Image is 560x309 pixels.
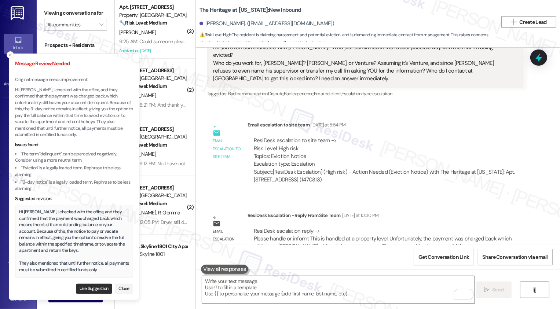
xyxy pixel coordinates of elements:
span: [PERSON_NAME] [119,29,156,36]
div: Archived on [DATE] [118,46,188,55]
div: Apt. [STREET_ADDRESS] [119,125,187,133]
div: Apt. 704, Skyline 1801 City Apartments [119,243,187,250]
div: Apt. [STREET_ADDRESS] [119,184,187,192]
button: Use Suggestion [76,284,112,294]
span: Bad experience , [284,91,314,97]
li: The term "delinquent" can be perceived negatively. Consider using a more neutral term. [15,151,133,164]
div: Issues found: [15,142,133,148]
div: Hi [PERSON_NAME], I checked with the office, and they confirmed that the payment was charged back... [19,209,129,273]
span: Emailed client , [314,91,341,97]
span: Get Conversation Link [418,253,469,261]
div: Tagged as: [207,88,524,99]
strong: 🔧 Risk Level: Medium [119,19,167,26]
span: Dispute , [268,91,284,97]
div: Email escalation reply [213,228,241,251]
span: [PERSON_NAME] [119,92,156,99]
button: Close toast [7,51,14,59]
strong: 🔧 Risk Level: Medium [119,141,167,148]
span: : The resident is claiming harassment and potential eviction, and is demanding immediate contact ... [200,31,498,47]
li: "Eviction" is a legally loaded term. Rephrase to be less alarming. [15,165,133,178]
a: Insights • [4,142,33,162]
div: Email escalation to site team [248,121,524,131]
a: Leads [4,214,33,234]
a: Buildings [4,178,33,198]
div: [DATE] at 12:05 PM: Dryer still does not dry [119,219,208,225]
div: Property: [GEOGRAPHIC_DATA] [119,74,187,82]
i:  [484,287,489,293]
div: Apt. [STREET_ADDRESS] [119,67,187,74]
button: Create Lead [501,16,556,28]
div: [DATE] at 6:12 PM: No I have not [119,160,185,167]
img: ResiDesk Logo [11,6,26,20]
div: Property: [GEOGRAPHIC_DATA] [119,133,187,141]
button: Share Conversation via email [478,249,553,265]
span: R. Gemma [158,209,180,216]
i:  [511,19,516,25]
i:  [99,22,103,27]
a: Site Visit • [4,106,33,126]
i:  [532,287,537,293]
button: Get Conversation Link [414,249,474,265]
div: ResiDesk Escalation - Reply From Site Team [248,211,524,222]
button: Send [476,282,512,298]
div: ResiDesk escalation to site team -> Risk Level: High risk Topics: Eviction Notice Escalation type... [254,137,517,168]
li: "3-day notice" is a legally loaded term. Rephrase to be less alarming. [15,179,133,192]
div: [DATE] at 5:54 PM [310,121,346,129]
p: Original message needs improvement: [15,77,133,83]
div: Subject: [ResiDesk Escalation] (High risk) - Action Needed (Eviction Notice) with The Heritage at... [254,168,517,184]
p: Hi [PERSON_NAME], I checked with the office, and they confirmed that the payment was charged back... [15,87,133,138]
span: Create Lead [520,18,547,26]
textarea: To enrich screen reader interactions, please activate Accessibility in Grammarly extension settings [202,276,475,304]
a: Inbox [4,34,33,54]
a: Account [4,286,33,306]
div: Property: [GEOGRAPHIC_DATA] [119,11,187,19]
span: [PERSON_NAME] [119,151,156,157]
input: All communities [47,19,95,30]
strong: 🔧 Risk Level: Medium [119,200,167,207]
span: Send [492,286,504,294]
div: ResiDesk escalation reply -> Please handle or inform: This is handled at a property level. Unfort... [254,227,512,250]
div: Apt. [STREET_ADDRESS] [119,3,187,11]
div: 9:25 AM: Could someone please come and change the side the door swings open [119,38,294,45]
span: Share Conversation via email [483,253,548,261]
strong: 🔧 Risk Level: Medium [119,83,167,89]
b: The Heritage at [US_STATE]: New Inbound [200,6,301,14]
button: Close [115,284,133,294]
div: Suggested revision: [15,196,133,202]
span: Escalation type escalation [341,91,392,97]
strong: ⚠️ Risk Level: High [200,32,231,38]
h3: Message Review Needed [15,60,133,67]
div: [DATE] at 10:30 PM [341,211,379,219]
div: Prospects + Residents [37,41,114,49]
a: Templates • [4,250,33,270]
div: Property: [GEOGRAPHIC_DATA] [119,192,187,199]
div: [PERSON_NAME]. ([EMAIL_ADDRESS][DOMAIN_NAME]) [200,20,334,27]
div: Property: Skyline 1801 [119,250,187,258]
div: Do you even communicate with [PERSON_NAME]? Who just confirmed in the rudest possible way with me... [213,44,512,83]
div: Email escalation to site team [213,137,241,161]
label: Viewing conversations for [44,7,107,19]
span: Bad communication , [228,91,268,97]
